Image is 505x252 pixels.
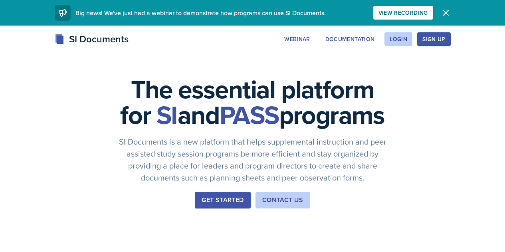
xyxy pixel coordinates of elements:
button: Sign Up [417,32,450,46]
button: Login [384,32,412,46]
div: Webinar [284,36,310,42]
button: Get Started [195,192,250,208]
div: Sign Up [422,36,445,42]
button: Contact Us [255,192,310,208]
button: Webinar [279,32,315,46]
div: View Recording [378,10,428,16]
div: Documentation [325,36,375,42]
span: Big news! We've just had a webinar to demonstrate how programs can use SI Documents. [75,8,326,17]
button: Documentation [320,32,380,46]
button: View Recording [373,6,433,20]
div: SI Documents [55,32,129,46]
div: Contact Us [262,195,303,205]
div: Get Started [202,195,244,205]
div: Login [390,36,407,42]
